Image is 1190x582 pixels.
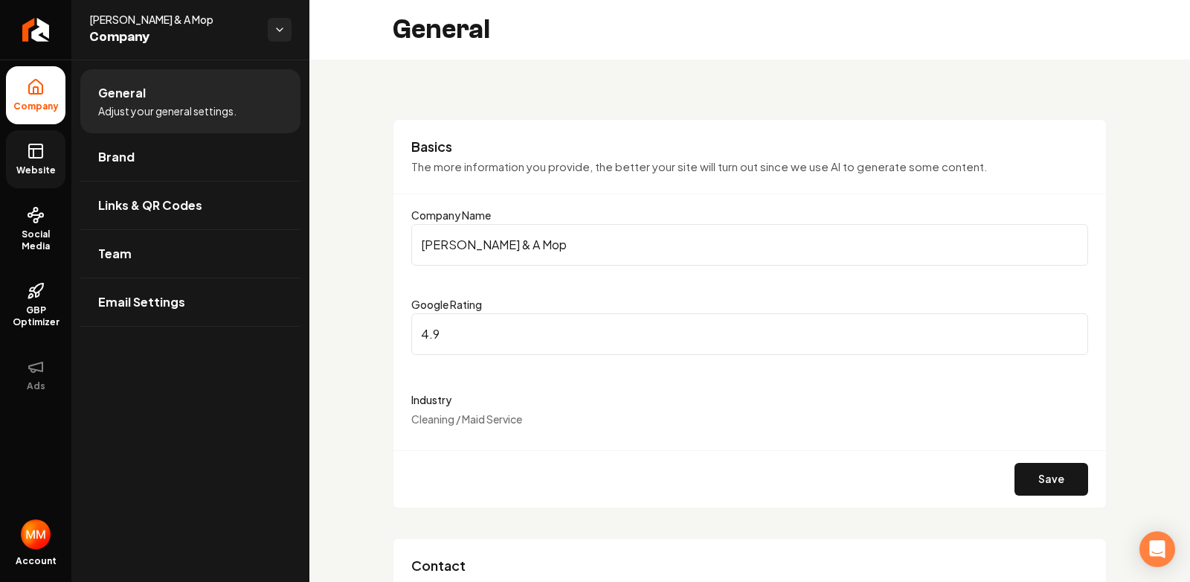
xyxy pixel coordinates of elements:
img: Matthew Mayer [21,519,51,549]
button: Ads [6,346,65,404]
span: Team [98,245,132,263]
a: Social Media [6,194,65,264]
h3: Basics [411,138,1088,156]
span: [PERSON_NAME] & A Mop [89,12,256,27]
span: Ads [21,380,51,392]
label: Company Name [411,208,491,222]
h3: Contact [411,557,1088,575]
span: GBP Optimizer [6,304,65,328]
span: Links & QR Codes [98,196,202,214]
span: Account [16,555,57,567]
a: Website [6,130,65,188]
span: Brand [98,148,135,166]
span: Website [10,164,62,176]
span: Adjust your general settings. [98,103,237,118]
label: Google Rating [411,298,482,311]
div: Open Intercom Messenger [1139,531,1175,567]
a: Email Settings [80,278,300,326]
button: Open user button [21,519,51,549]
button: Save [1014,463,1088,496]
input: Google Rating [411,313,1088,355]
p: The more information you provide, the better your site will turn out since we use AI to generate ... [411,159,1088,176]
input: Company Name [411,224,1088,266]
span: Company [7,100,65,112]
span: General [98,84,146,102]
span: Social Media [6,228,65,252]
a: Brand [80,133,300,181]
img: Rebolt Logo [22,18,50,42]
a: Team [80,230,300,278]
a: Links & QR Codes [80,182,300,229]
span: Email Settings [98,293,185,311]
h2: General [393,15,490,45]
span: Company [89,27,256,48]
label: Industry [411,391,1088,409]
span: Cleaning / Maid Service [411,412,522,426]
a: GBP Optimizer [6,270,65,340]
